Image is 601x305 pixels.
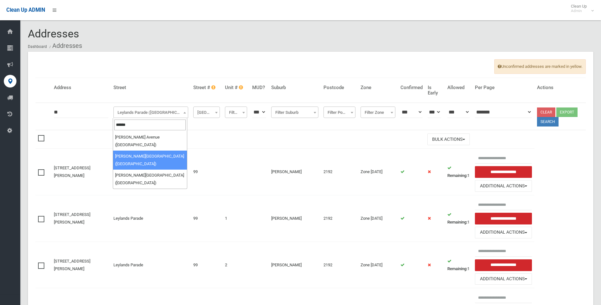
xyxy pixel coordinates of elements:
[191,195,222,242] td: 99
[113,107,188,118] span: Leylands Parade (BELMORE)
[271,85,318,90] h4: Suburb
[321,195,358,242] td: 2192
[111,149,190,195] td: Leylands Parade
[195,108,218,117] span: Filter Street #
[445,149,472,195] td: 1
[358,195,398,242] td: Zone [DATE]
[475,180,532,192] button: Additional Actions
[113,151,187,170] li: [PERSON_NAME][GEOGRAPHIC_DATA] ([GEOGRAPHIC_DATA])
[191,242,222,288] td: 99
[54,259,90,271] a: [STREET_ADDRESS][PERSON_NAME]
[358,242,398,288] td: Zone [DATE]
[475,273,532,285] button: Additional Actions
[225,85,247,90] h4: Unit #
[252,85,266,90] h4: MUD?
[193,107,220,118] span: Filter Street #
[362,108,394,117] span: Filter Zone
[269,242,321,288] td: [PERSON_NAME]
[54,85,108,90] h4: Address
[115,108,186,117] span: Leylands Parade (BELMORE)
[111,242,190,288] td: Leylands Parade
[400,85,423,90] h4: Confirmed
[447,173,467,178] strong: Remaining:
[191,149,222,195] td: 99
[28,44,47,49] a: Dashboard
[28,27,79,40] span: Addresses
[361,107,395,118] span: Filter Zone
[361,85,395,90] h4: Zone
[445,242,472,288] td: 1
[447,220,467,224] strong: Remaining:
[325,108,354,117] span: Filter Postcode
[556,107,578,117] button: Export
[428,85,442,95] h4: Is Early
[475,85,532,90] h4: Per Page
[323,85,355,90] h4: Postcode
[227,108,246,117] span: Filter Unit #
[494,59,586,74] span: Unconfirmed addresses are marked in yellow.
[54,165,90,178] a: [STREET_ADDRESS][PERSON_NAME]
[537,107,555,117] a: Clear
[48,40,82,52] li: Addresses
[54,212,90,224] a: [STREET_ADDRESS][PERSON_NAME]
[269,149,321,195] td: [PERSON_NAME]
[475,227,532,238] button: Additional Actions
[193,85,220,90] h4: Street #
[321,149,358,195] td: 2192
[222,242,250,288] td: 2
[113,132,187,151] li: [PERSON_NAME] Avenue ([GEOGRAPHIC_DATA])
[6,7,45,13] span: Clean Up ADMIN
[445,195,472,242] td: 1
[222,195,250,242] td: 1
[537,117,559,127] button: Search
[571,9,587,13] small: Admin
[225,107,247,118] span: Filter Unit #
[271,107,318,118] span: Filter Suburb
[358,149,398,195] td: Zone [DATE]
[447,266,467,271] strong: Remaining:
[113,85,188,90] h4: Street
[537,85,583,90] h4: Actions
[568,4,593,13] span: Clean Up
[269,195,321,242] td: [PERSON_NAME]
[447,85,470,90] h4: Allowed
[273,108,317,117] span: Filter Suburb
[321,242,358,288] td: 2192
[323,107,355,118] span: Filter Postcode
[427,133,470,145] button: Bulk Actions
[111,195,190,242] td: Leylands Parade
[113,170,187,189] li: [PERSON_NAME][GEOGRAPHIC_DATA] ([GEOGRAPHIC_DATA])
